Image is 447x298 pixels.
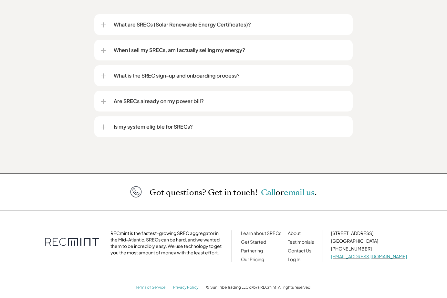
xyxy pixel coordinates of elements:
[241,248,263,253] a: Partnering
[114,72,346,80] p: What is the SREC sign-up and onboarding process?
[173,285,198,290] a: Privacy Policy
[275,187,284,198] span: or
[241,239,266,245] a: Get Started
[331,230,407,236] p: [STREET_ADDRESS]
[331,253,407,259] a: [EMAIL_ADDRESS][DOMAIN_NAME]
[114,21,346,28] p: What are SRECs (Solar Renewable Energy Certificates)?
[241,256,264,262] a: Our Pricing
[136,285,165,290] a: Terms of Service
[114,123,346,131] p: Is my system eligible for SRECs?
[150,188,317,197] p: Got questions? Get in touch!
[110,230,224,256] p: RECmint is the fastest-growing SREC aggregator in the Mid-Atlantic. SRECs can be hard, and we wan...
[288,256,300,262] a: Log In
[288,248,311,253] a: Contact Us
[288,230,301,236] a: About
[315,187,317,198] span: .
[261,187,275,198] a: Call
[206,285,311,290] p: © Sun Tribe Trading LLC d/b/a RECmint. All rights reserved.
[331,238,407,244] p: [GEOGRAPHIC_DATA]
[241,230,281,236] a: Learn about SRECs
[288,239,314,245] a: Testimonials
[114,46,346,54] p: When I sell my SRECs, am I actually selling my energy?
[114,97,346,105] p: Are SRECs already on my power bill?
[331,245,407,252] p: [PHONE_NUMBER]
[284,187,315,198] a: email us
